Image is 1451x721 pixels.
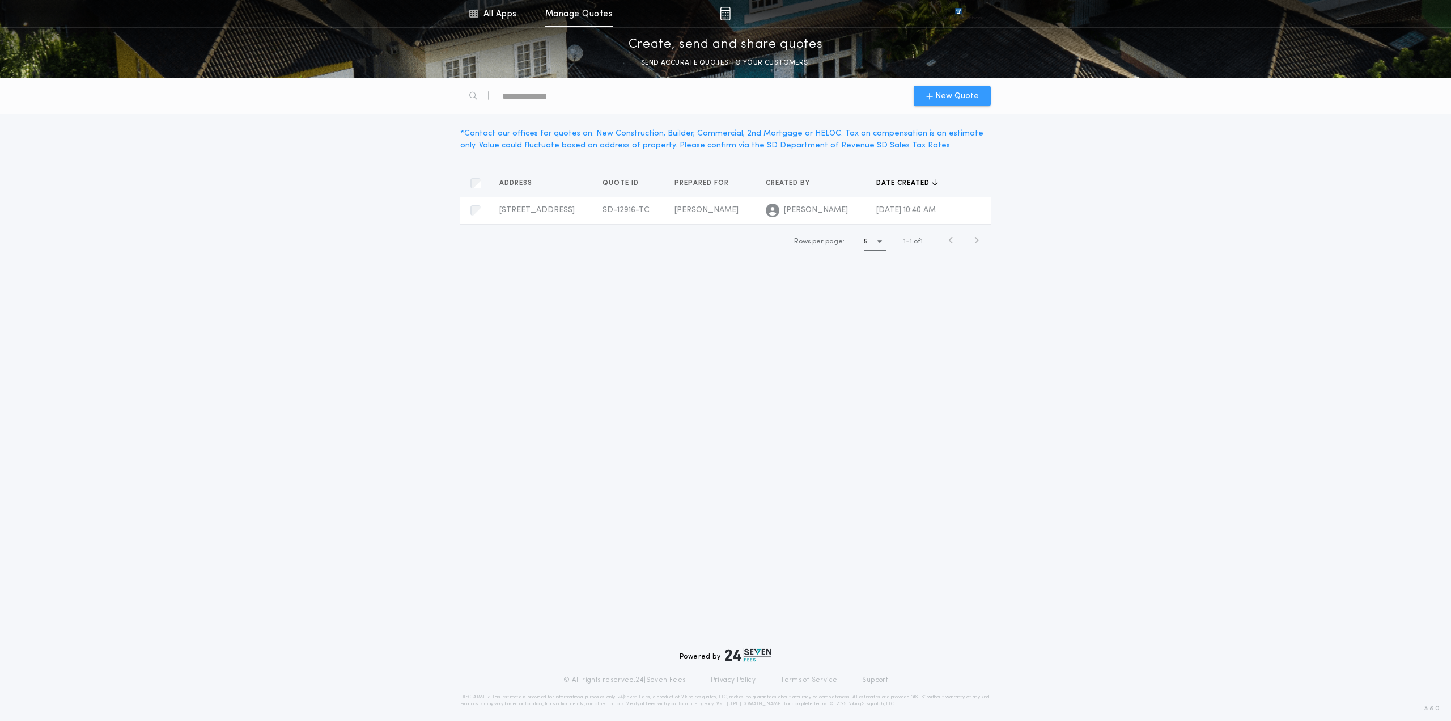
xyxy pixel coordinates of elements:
[603,179,641,188] span: Quote ID
[862,676,888,685] a: Support
[876,179,932,188] span: Date created
[864,236,868,247] h1: 5
[914,86,991,106] button: New Quote
[910,238,912,245] span: 1
[603,178,647,189] button: Quote ID
[725,648,771,662] img: logo
[780,676,837,685] a: Terms of Service
[629,36,823,54] p: Create, send and share quotes
[674,206,739,214] span: [PERSON_NAME]
[935,8,982,19] img: vs-icon
[727,702,783,706] a: [URL][DOMAIN_NAME]
[680,648,771,662] div: Powered by
[641,57,810,69] p: SEND ACCURATE QUOTES TO YOUR CUSTOMERS.
[603,206,650,214] span: SD-12916-TC
[720,7,731,20] img: img
[1424,703,1440,714] span: 3.8.0
[794,238,845,245] span: Rows per page:
[563,676,686,685] p: © All rights reserved. 24|Seven Fees
[460,694,991,707] p: DISCLAIMER: This estimate is provided for informational purposes only. 24|Seven Fees, a product o...
[864,233,886,251] button: 5
[460,128,991,151] div: * Contact our offices for quotes on: New Construction, Builder, Commercial, 2nd Mortgage or HELOC...
[876,206,936,214] span: [DATE] 10:40 AM
[784,205,848,216] span: [PERSON_NAME]
[766,178,818,189] button: Created by
[711,676,756,685] a: Privacy Policy
[674,179,731,188] span: Prepared for
[914,237,923,247] span: of 1
[935,90,979,102] span: New Quote
[766,179,812,188] span: Created by
[876,178,938,189] button: Date created
[903,238,906,245] span: 1
[499,206,575,214] span: [STREET_ADDRESS]
[499,178,541,189] button: Address
[499,179,534,188] span: Address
